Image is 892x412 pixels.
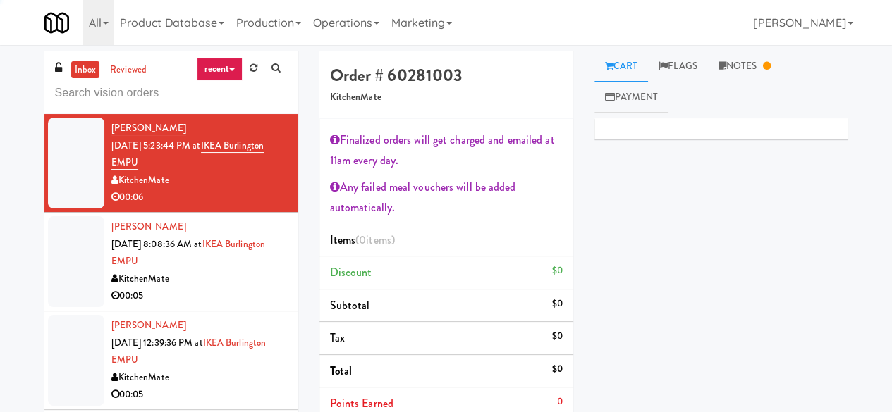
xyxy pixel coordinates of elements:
a: [PERSON_NAME] [111,121,186,135]
div: KitchenMate [111,369,288,387]
a: reviewed [106,61,150,79]
h5: KitchenMate [330,92,563,103]
span: Discount [330,264,372,280]
div: $0 [551,295,562,313]
span: Items [330,232,395,248]
div: 00:05 [111,386,288,404]
div: 0 [556,393,562,411]
span: Points Earned [330,395,393,411]
div: KitchenMate [111,270,288,288]
a: [PERSON_NAME] [111,220,186,233]
a: Notes [708,51,781,82]
li: [PERSON_NAME][DATE] 12:39:36 PM atIKEA Burlington EMPUKitchenMate00:05 [44,311,298,410]
div: $0 [551,262,562,280]
a: Flags [648,51,708,82]
a: [PERSON_NAME] [111,318,186,332]
span: Subtotal [330,297,370,313]
div: Finalized orders will get charged and emailed at 11am every day. [330,130,563,171]
span: Tax [330,330,345,346]
div: 00:05 [111,287,288,305]
a: Cart [594,51,649,82]
li: [PERSON_NAME][DATE] 5:23:44 PM atIKEA Burlington EMPUKitchenMate00:06 [44,114,298,213]
span: [DATE] 8:08:36 AM at [111,237,202,251]
a: recent [197,58,243,80]
li: [PERSON_NAME][DATE] 8:08:36 AM atIKEA Burlington EMPUKitchenMate00:05 [44,213,298,311]
a: Payment [594,82,669,113]
div: $0 [551,361,562,378]
h4: Order # 60281003 [330,66,563,85]
ng-pluralize: items [366,232,391,248]
span: Total [330,363,353,379]
div: 00:06 [111,189,288,206]
a: inbox [71,61,100,79]
div: Any failed meal vouchers will be added automatically. [330,177,563,218]
span: [DATE] 12:39:36 PM at [111,336,203,349]
span: [DATE] 5:23:44 PM at [111,139,201,152]
div: $0 [551,327,562,345]
img: Micromart [44,11,69,35]
span: (0 ) [355,232,395,248]
input: Search vision orders [55,80,288,106]
div: KitchenMate [111,172,288,189]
